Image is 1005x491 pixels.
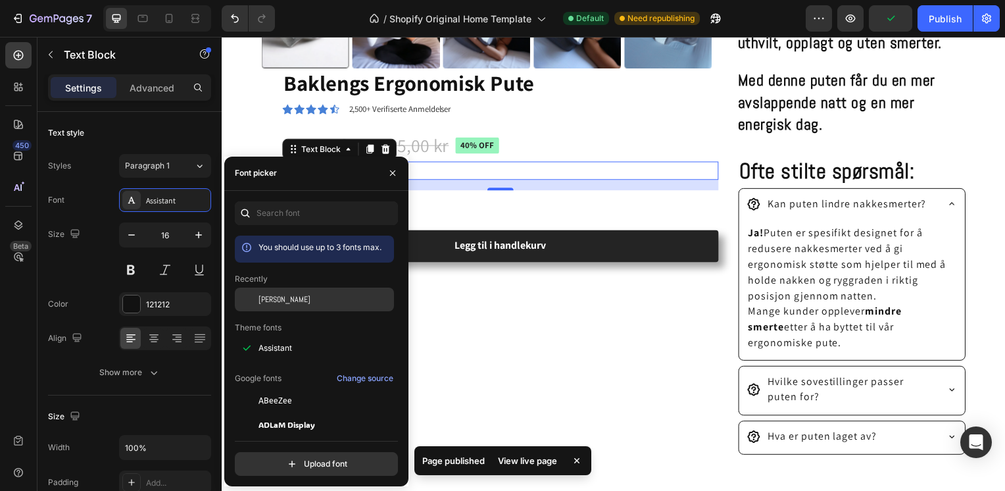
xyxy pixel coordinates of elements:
[48,408,83,426] div: Size
[521,122,698,149] strong: Ofte stilte spørsmål:
[258,242,381,252] span: You should use up to 3 fonts max.
[91,155,135,184] input: quantity
[235,452,398,476] button: Upload font
[383,12,387,26] span: /
[99,366,160,379] div: Show more
[550,395,660,411] p: Hva er puten laget av?
[235,273,268,285] p: Recently
[918,5,973,32] button: Publish
[235,201,398,225] input: Search font
[48,361,211,384] button: Show more
[61,195,500,227] button: Legg til i handlekurv
[285,457,347,471] div: Upload font
[5,5,98,32] button: 7
[389,12,531,26] span: Shopify Original Home Template
[627,13,695,24] span: Need republishing
[550,161,710,176] p: Kan puten lindre nakkesmerter?
[234,204,326,218] div: Legg til i handlekurv
[337,373,393,384] div: Change source
[120,436,210,459] input: Auto
[222,5,275,32] div: Undo/Redo
[530,190,739,269] p: Puten er spesifikt designet for å redusere nakkesmerter ved å gi ergonomisk støtte som hjelper ti...
[48,330,85,348] div: Align
[77,107,122,119] div: Text Block
[146,477,208,489] div: Add...
[146,299,208,311] div: 121212
[48,477,78,488] div: Padding
[146,195,208,207] div: Assistant
[929,12,962,26] div: Publish
[62,127,499,143] p: Mengde
[521,123,748,149] p: ⁠⁠⁠⁠⁠⁠⁠
[490,452,565,470] div: View live page
[530,191,546,205] strong: Ja!
[235,322,282,334] p: Theme fonts
[258,342,292,354] span: Assistant
[520,33,750,99] p: Med denne puten får du en mer avslappende natt og en mer energisk dag.
[258,294,310,305] span: [PERSON_NAME]
[48,226,83,244] div: Size
[235,101,279,118] pre: 40% off
[61,155,91,184] button: decrement
[530,269,739,317] p: Mange kunder opplever etter å ha byttet til vår ergonomiske pute.
[48,442,70,453] div: Width
[576,13,604,24] span: Default
[336,371,394,386] button: Change source
[130,81,174,95] p: Advanced
[48,194,64,206] div: Font
[48,160,71,172] div: Styles
[235,373,282,384] p: Google fonts
[235,167,277,179] div: Font picker
[258,419,315,430] span: ADLaM Display
[64,47,176,63] p: Text Block
[48,127,84,139] div: Text style
[520,122,750,151] h2: Rich Text Editor. Editing area: main
[86,11,92,26] p: 7
[222,37,1005,491] iframe: Design area
[48,298,68,310] div: Color
[12,140,32,151] div: 450
[65,81,102,95] p: Settings
[550,340,718,371] p: Hvilke sovestillinger passer puten for?
[61,126,500,144] div: Rich Text Editor. Editing area: main
[422,454,485,467] p: Page published
[119,154,211,178] button: Paragraph 1
[960,426,992,458] div: Open Intercom Messenger
[258,395,292,407] span: ABeeZee
[135,155,165,184] button: increment
[125,160,170,172] span: Paragraph 1
[10,241,32,251] div: Beta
